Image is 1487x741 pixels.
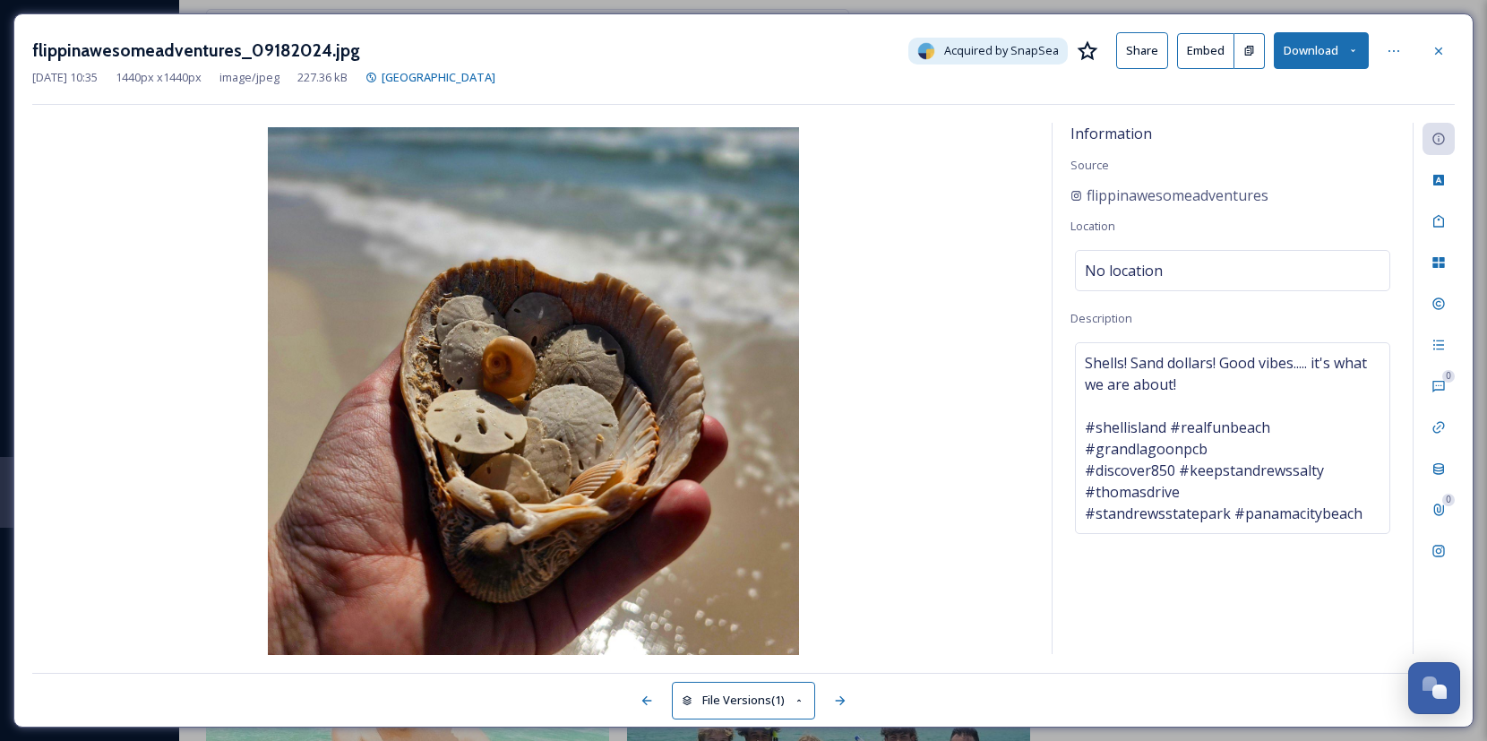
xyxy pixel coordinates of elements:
span: Description [1070,310,1132,326]
span: Source [1070,157,1109,173]
img: db921da9825c9912c2ec2cf90ad175538528287c54192f12418ddd50594eb69d.jpg [32,127,1034,659]
span: [DATE] 10:35 [32,69,98,86]
img: snapsea-logo.png [917,42,935,60]
span: 1440 px x 1440 px [116,69,202,86]
button: Share [1116,32,1168,69]
div: 0 [1442,370,1455,383]
button: Embed [1177,33,1234,69]
span: No location [1085,260,1163,281]
span: Information [1070,124,1152,143]
span: Acquired by SnapSea [944,42,1059,59]
span: 227.36 kB [297,69,348,86]
button: Download [1274,32,1369,69]
span: [GEOGRAPHIC_DATA] [382,69,495,85]
button: Open Chat [1408,662,1460,714]
div: 0 [1442,494,1455,506]
a: flippinawesomeadventures [1070,185,1268,206]
h3: flippinawesomeadventures_09182024.jpg [32,38,360,64]
button: File Versions(1) [672,682,815,719]
span: Shells! Sand dollars! Good vibes..... it's what we are about! #shellisland #realfunbeach #grandla... [1085,352,1380,524]
span: Location [1070,218,1115,234]
span: image/jpeg [219,69,279,86]
span: flippinawesomeadventures [1087,185,1268,206]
